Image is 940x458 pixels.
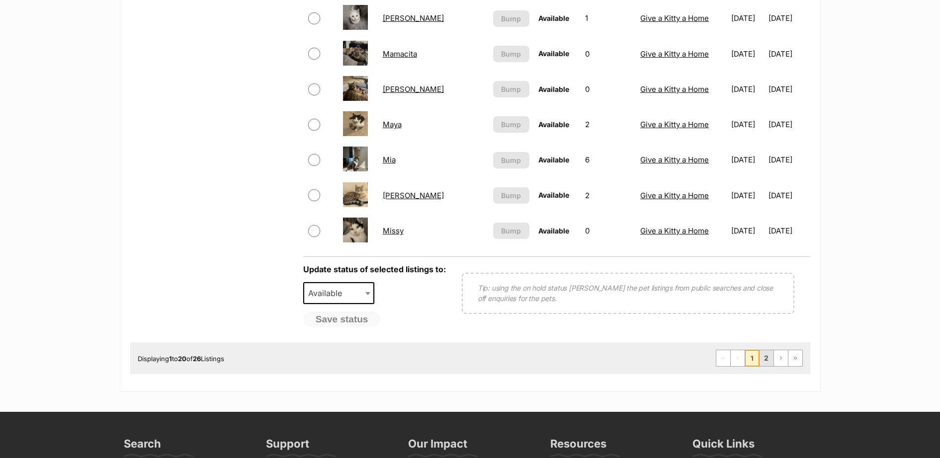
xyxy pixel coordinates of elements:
[640,13,709,23] a: Give a Kitty a Home
[769,178,809,213] td: [DATE]
[501,49,521,59] span: Bump
[501,84,521,94] span: Bump
[640,84,709,94] a: Give a Kitty a Home
[538,155,569,164] span: Available
[581,143,635,177] td: 6
[760,350,773,366] a: Page 2
[727,1,768,35] td: [DATE]
[769,37,809,71] td: [DATE]
[769,1,809,35] td: [DATE]
[769,143,809,177] td: [DATE]
[538,191,569,199] span: Available
[769,107,809,142] td: [DATE]
[581,214,635,248] td: 0
[538,14,569,22] span: Available
[493,223,529,239] button: Bump
[716,350,730,366] span: First page
[640,155,709,164] a: Give a Kitty a Home
[769,72,809,106] td: [DATE]
[550,437,606,457] h3: Resources
[383,155,396,164] a: Mia
[383,226,404,235] a: Missy
[383,191,444,200] a: [PERSON_NAME]
[727,37,768,71] td: [DATE]
[383,13,444,23] a: [PERSON_NAME]
[727,178,768,213] td: [DATE]
[193,355,201,363] strong: 26
[640,120,709,129] a: Give a Kitty a Home
[493,81,529,97] button: Bump
[788,350,802,366] a: Last page
[493,152,529,168] button: Bump
[727,143,768,177] td: [DATE]
[493,116,529,133] button: Bump
[745,350,759,366] span: Page 1
[493,46,529,62] button: Bump
[692,437,755,457] h3: Quick Links
[493,187,529,204] button: Bump
[727,72,768,106] td: [DATE]
[501,226,521,236] span: Bump
[731,350,745,366] span: Previous page
[727,107,768,142] td: [DATE]
[501,13,521,24] span: Bump
[501,190,521,201] span: Bump
[408,437,467,457] h3: Our Impact
[383,49,417,59] a: Mamacita
[303,282,375,304] span: Available
[304,286,352,300] span: Available
[178,355,186,363] strong: 20
[538,85,569,93] span: Available
[538,49,569,58] span: Available
[640,226,709,235] a: Give a Kitty a Home
[581,178,635,213] td: 2
[581,37,635,71] td: 0
[124,437,161,457] h3: Search
[727,214,768,248] td: [DATE]
[716,350,803,367] nav: Pagination
[303,264,446,274] label: Update status of selected listings to:
[538,227,569,235] span: Available
[769,214,809,248] td: [DATE]
[640,191,709,200] a: Give a Kitty a Home
[501,155,521,165] span: Bump
[266,437,309,457] h3: Support
[640,49,709,59] a: Give a Kitty a Home
[581,72,635,106] td: 0
[169,355,172,363] strong: 1
[383,120,402,129] a: Maya
[581,107,635,142] td: 2
[538,120,569,129] span: Available
[303,311,381,327] button: Save status
[478,283,778,304] p: Tip: using the on hold status [PERSON_NAME] the pet listings from public searches and close off e...
[581,1,635,35] td: 1
[501,119,521,130] span: Bump
[774,350,788,366] a: Next page
[493,10,529,27] button: Bump
[383,84,444,94] a: [PERSON_NAME]
[138,355,224,363] span: Displaying to of Listings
